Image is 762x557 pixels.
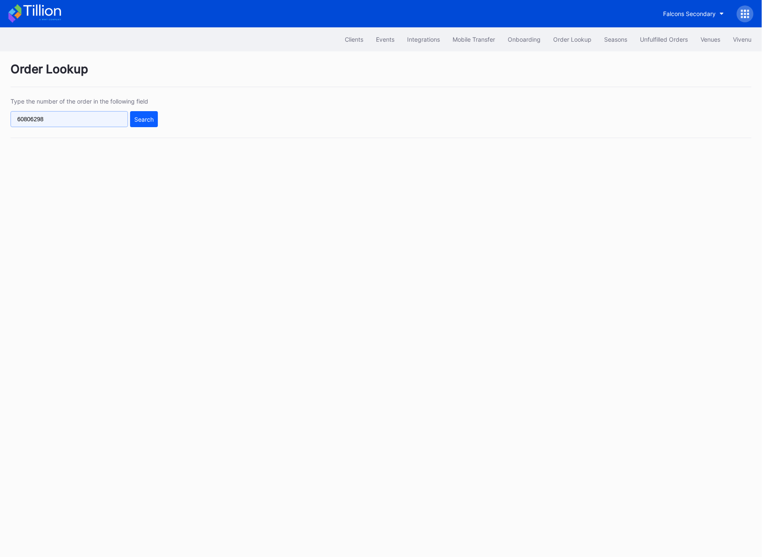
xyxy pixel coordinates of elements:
button: Events [370,32,401,47]
div: Type the number of the order in the following field [11,98,158,105]
input: GT59662 [11,111,128,127]
button: Seasons [598,32,634,47]
div: Unfulfilled Orders [640,36,688,43]
div: Seasons [604,36,627,43]
button: Order Lookup [547,32,598,47]
button: Integrations [401,32,446,47]
button: Clients [338,32,370,47]
div: Search [134,116,154,123]
div: Order Lookup [11,62,751,87]
div: Falcons Secondary [663,10,716,17]
div: Onboarding [508,36,541,43]
button: Vivenu [727,32,758,47]
div: Clients [345,36,363,43]
div: Mobile Transfer [453,36,495,43]
div: Events [376,36,394,43]
div: Vivenu [733,36,751,43]
div: Venues [701,36,720,43]
button: Mobile Transfer [446,32,501,47]
div: Integrations [407,36,440,43]
div: Order Lookup [553,36,591,43]
button: Onboarding [501,32,547,47]
button: Venues [694,32,727,47]
button: Falcons Secondary [657,6,730,21]
button: Unfulfilled Orders [634,32,694,47]
button: Search [130,111,158,127]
